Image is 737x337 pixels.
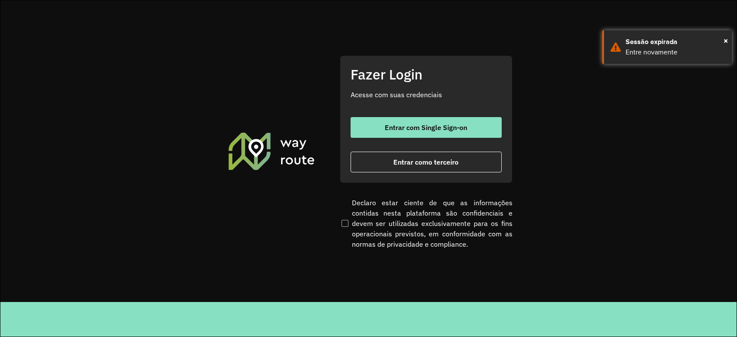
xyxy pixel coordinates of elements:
[351,117,502,138] button: button
[626,37,725,47] div: Sessão expirada
[724,34,728,47] span: ×
[227,131,316,171] img: Roteirizador AmbevTech
[340,197,512,249] label: Declaro estar ciente de que as informações contidas nesta plataforma são confidenciais e devem se...
[626,47,725,57] div: Entre novamente
[351,89,502,100] p: Acesse com suas credenciais
[351,66,502,83] h2: Fazer Login
[351,152,502,172] button: button
[385,124,467,131] span: Entrar com Single Sign-on
[393,159,459,165] span: Entrar como terceiro
[724,34,728,47] button: Close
